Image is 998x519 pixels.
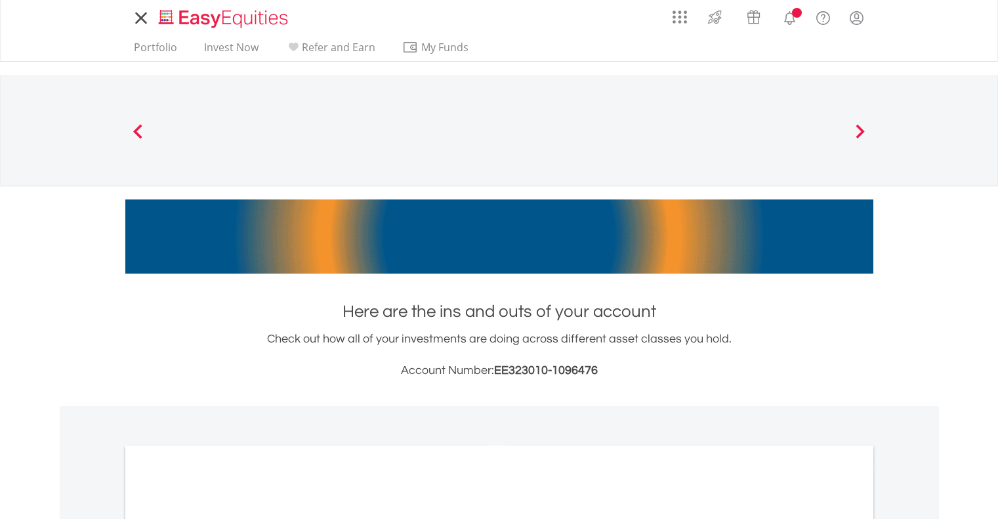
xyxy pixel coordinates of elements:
[156,8,293,30] img: EasyEquities_Logo.png
[840,3,873,32] a: My Profile
[673,10,687,24] img: grid-menu-icon.svg
[125,199,873,274] img: EasyMortage Promotion Banner
[704,7,726,28] img: thrive-v2.svg
[806,3,840,30] a: FAQ's and Support
[302,40,375,54] span: Refer and Earn
[773,3,806,30] a: Notifications
[494,364,598,377] span: EE323010-1096476
[664,3,696,24] a: AppsGrid
[154,3,293,30] a: Home page
[125,362,873,380] h3: Account Number:
[125,330,873,380] div: Check out how all of your investments are doing across different asset classes you hold.
[199,41,264,61] a: Invest Now
[129,41,182,61] a: Portfolio
[402,39,488,56] span: My Funds
[280,41,381,61] a: Refer and Earn
[125,300,873,323] h1: Here are the ins and outs of your account
[743,7,764,28] img: vouchers-v2.svg
[734,3,773,28] a: Vouchers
